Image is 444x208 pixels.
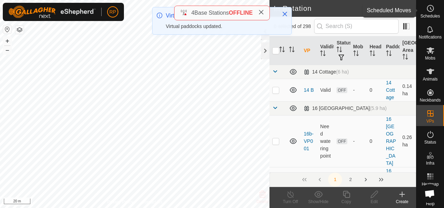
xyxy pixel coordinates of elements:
[398,3,409,14] span: 298
[370,105,386,111] span: (5.9 ha)
[367,36,383,65] th: Head
[420,184,439,203] div: Open chat
[166,23,275,30] div: Virtual paddocks updated.
[336,87,347,93] span: OFF
[336,138,347,144] span: OFF
[142,199,162,205] a: Contact Us
[279,48,285,53] p-sorticon: Activate to sort
[400,79,416,101] td: 0.14 ha
[107,199,133,205] a: Privacy Policy
[166,12,275,20] div: Virtual Paddocks
[301,36,317,65] th: VP
[194,10,229,16] span: Base Stations
[400,115,416,167] td: 0.26 ha
[359,173,373,187] button: Next Page
[367,115,383,167] td: 0
[367,79,383,101] td: 0
[289,48,295,53] p-sorticon: Activate to sort
[320,51,326,57] p-sorticon: Activate to sort
[426,161,434,165] span: Infra
[336,48,342,53] p-sorticon: Activate to sort
[317,36,334,65] th: Validity
[304,131,313,151] a: 16b-VP001
[388,199,416,205] div: Create
[425,56,435,60] span: Mobs
[400,36,416,65] th: [GEOGRAPHIC_DATA] Area
[317,115,334,167] td: Need watering point
[314,19,399,34] input: Search (S)
[334,36,350,65] th: Status
[424,140,436,144] span: Status
[386,80,395,100] a: 14 Cottage
[402,55,408,61] p-sorticon: Activate to sort
[276,199,304,205] div: Turn Off
[191,10,194,16] span: 4
[419,35,442,39] span: Notifications
[317,79,334,101] td: Valid
[3,37,12,45] button: +
[8,6,96,18] img: Gallagher Logo
[386,51,392,57] p-sorticon: Activate to sort
[304,105,386,111] div: 16 [GEOGRAPHIC_DATA]
[426,202,435,206] span: Help
[280,9,290,19] button: Close
[423,77,438,81] span: Animals
[109,8,116,16] span: RP
[386,116,396,166] a: 16 [GEOGRAPHIC_DATA]
[422,182,439,186] span: Heatmap
[360,199,388,205] div: Edit
[332,199,360,205] div: Copy
[336,69,349,75] span: (6 ha)
[274,23,314,30] span: 0 selected of 298
[3,46,12,54] button: –
[370,51,375,57] p-sorticon: Activate to sort
[420,98,441,102] span: Neckbands
[374,173,388,187] button: Last Page
[353,51,359,57] p-sorticon: Activate to sort
[426,119,434,123] span: VPs
[353,86,364,94] div: -
[304,69,349,75] div: 14 Cottage
[383,36,400,65] th: Paddock
[3,25,12,34] button: Reset Map
[304,87,314,93] a: 14 B
[350,36,367,65] th: Mob
[353,138,364,145] div: -
[304,199,332,205] div: Show/Hide
[343,173,357,187] button: 2
[15,26,24,34] button: Map Layers
[420,14,440,18] span: Schedules
[328,173,342,187] button: 1
[229,10,253,16] span: OFFLINE
[274,4,397,13] h2: In Rotation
